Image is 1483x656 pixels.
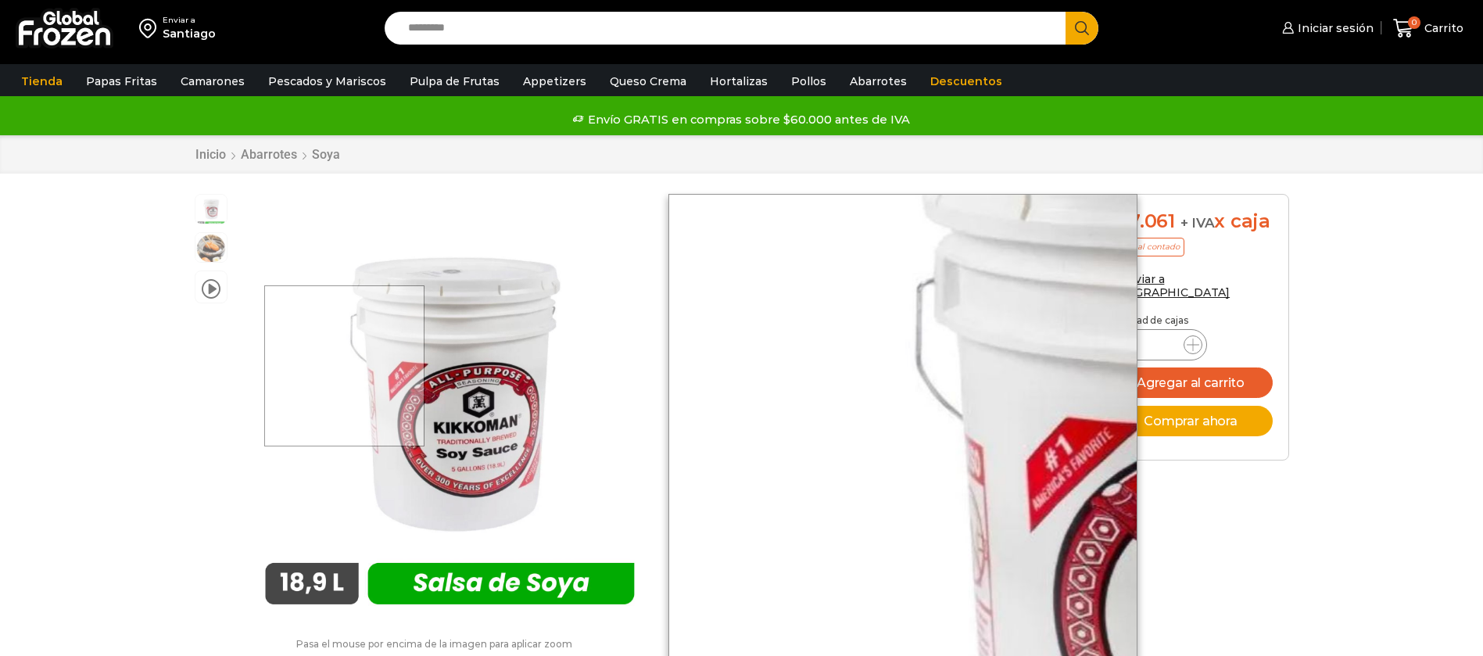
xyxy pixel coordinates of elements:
a: Soya [311,147,341,162]
nav: Breadcrumb [195,147,341,162]
a: Enviar a [GEOGRAPHIC_DATA] [1105,272,1230,299]
a: Tienda [13,66,70,96]
a: Queso Crema [602,66,694,96]
img: address-field-icon.svg [139,15,163,41]
a: Pescados y Mariscos [260,66,394,96]
a: Camarones [173,66,253,96]
span: salsa soya [195,233,227,264]
a: Inicio [195,147,227,162]
span: Carrito [1420,20,1463,36]
a: Descuentos [922,66,1010,96]
bdi: 47.061 [1105,210,1175,232]
div: x caja [1105,210,1273,233]
div: Santiago [163,26,216,41]
a: Abarrotes [240,147,298,162]
p: Cantidad de cajas [1105,315,1273,326]
a: Iniciar sesión [1278,13,1374,44]
a: Pollos [783,66,834,96]
span: Iniciar sesión [1294,20,1374,36]
button: Agregar al carrito [1105,367,1273,398]
a: Appetizers [515,66,594,96]
span: salsa de soya kikkoman [195,195,227,226]
p: Precio al contado [1105,238,1184,256]
a: Hortalizas [702,66,776,96]
a: 0 Carrito [1389,10,1467,47]
div: Enviar a [163,15,216,26]
input: Product quantity [1141,334,1171,356]
button: Comprar ahora [1105,406,1273,436]
span: 0 [1408,16,1420,29]
a: Papas Fritas [78,66,165,96]
span: + IVA [1180,215,1215,231]
a: Abarrotes [842,66,915,96]
a: Pulpa de Frutas [402,66,507,96]
button: Search button [1066,12,1098,45]
p: Pasa el mouse por encima de la imagen para aplicar zoom [195,639,675,650]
